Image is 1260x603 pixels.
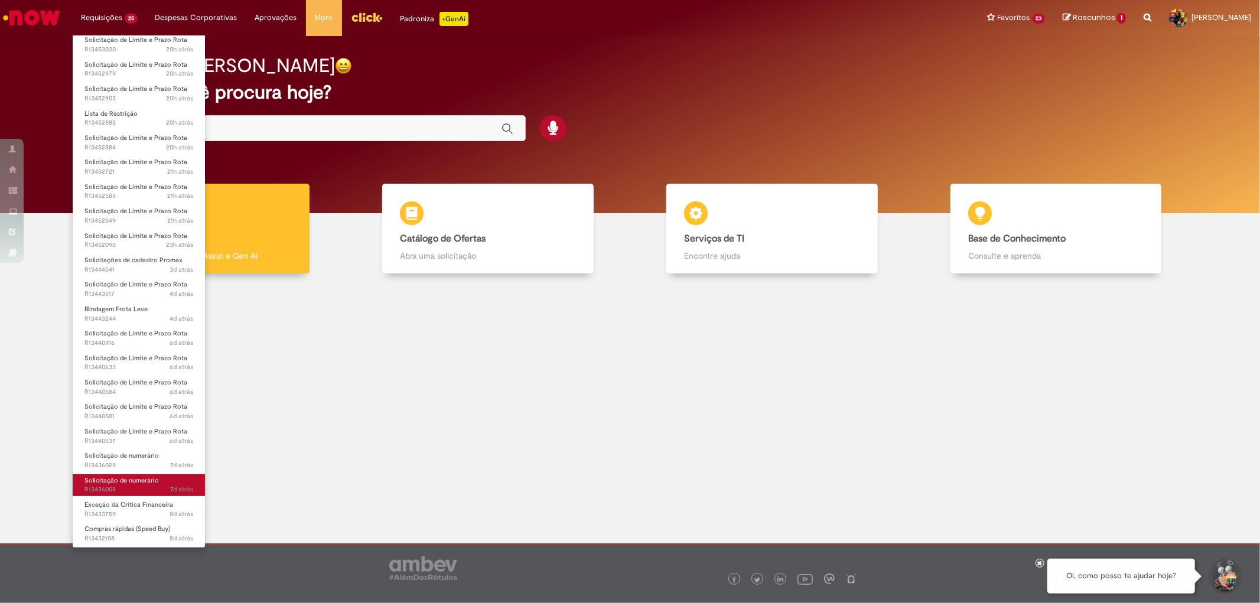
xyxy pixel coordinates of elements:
[84,329,187,338] span: Solicitação de Limite e Prazo Rota
[73,107,205,129] a: Aberto R13452885 : Lista de Restrição
[170,436,193,445] span: 6d atrás
[125,14,138,24] span: 25
[166,45,193,54] span: 20h atrás
[170,265,193,274] span: 3d atrás
[84,412,193,421] span: R13440581
[84,524,170,533] span: Compras rápidas (Speed Buy)
[998,12,1030,24] span: Favoritos
[84,534,193,543] span: R13432108
[73,474,205,496] a: Aberto R13436008 : Solicitação de numerário
[84,240,193,250] span: R13452095
[170,289,193,298] span: 4d atrás
[167,216,193,225] time: 27/08/2025 13:50:48
[81,12,122,24] span: Requisições
[170,314,193,323] time: 25/08/2025 10:04:54
[84,60,187,69] span: Solicitação de Limite e Prazo Rota
[84,45,193,54] span: R13453030
[84,167,193,177] span: R13452721
[84,378,187,387] span: Solicitação de Limite e Prazo Rota
[84,232,187,240] span: Solicitação de Limite e Prazo Rota
[166,69,193,78] span: 20h atrás
[155,12,237,24] span: Despesas Corporativas
[170,363,193,371] time: 22/08/2025 15:57:08
[170,387,193,396] time: 22/08/2025 15:52:15
[109,82,1151,103] h2: O que você procura hoje?
[84,510,193,519] span: R13433759
[777,576,783,584] img: logo_footer_linkedin.png
[84,84,187,93] span: Solicitação de Limite e Prazo Rota
[84,289,193,299] span: R13443517
[73,254,205,276] a: Aberto R13444541 : Solicitações de cadastro Promax
[797,571,813,586] img: logo_footer_youtube.png
[170,338,193,347] span: 6d atrás
[170,387,193,396] span: 6d atrás
[1,6,62,30] img: ServiceNow
[1191,12,1251,22] span: [PERSON_NAME]
[255,12,297,24] span: Aprovações
[73,303,205,325] a: Aberto R13443244 : Blindagem Frota Leve
[170,510,193,519] time: 20/08/2025 17:11:04
[166,240,193,249] time: 27/08/2025 12:00:46
[170,461,193,470] span: 7d atrás
[335,57,352,74] img: happy-face.png
[84,461,193,470] span: R13436029
[400,250,575,262] p: Abra uma solicitação
[84,69,193,79] span: R13452979
[684,233,744,245] b: Serviços de TI
[84,500,173,509] span: Exceção da Crítica Financeira
[73,132,205,154] a: Aberto R13452884 : Solicitação de Limite e Prazo Rota
[73,327,205,349] a: Aberto R13440916 : Solicitação de Limite e Prazo Rota
[401,12,468,26] div: Padroniza
[754,577,760,583] img: logo_footer_twitter.png
[389,556,457,580] img: logo_footer_ambev_rotulo_gray.png
[84,109,138,118] span: Lista de Restrição
[170,534,193,543] time: 20/08/2025 11:53:18
[84,182,187,191] span: Solicitação de Limite e Prazo Rota
[73,58,205,80] a: Aberto R13452979 : Solicitação de Limite e Prazo Rota
[73,83,205,105] a: Aberto R13452903 : Solicitação de Limite e Prazo Rota
[84,363,193,372] span: R13440633
[166,143,193,152] time: 27/08/2025 14:44:19
[84,158,187,167] span: Solicitação de Limite e Prazo Rota
[84,338,193,348] span: R13440916
[84,485,193,494] span: R13436008
[630,184,914,274] a: Serviços de TI Encontre ajuda
[846,573,857,584] img: logo_footer_naosei.png
[84,191,193,201] span: R13452585
[166,94,193,103] time: 27/08/2025 14:49:05
[84,35,187,44] span: Solicitação de Limite e Prazo Rota
[170,265,193,274] time: 25/08/2025 14:22:42
[84,94,193,103] span: R13452903
[84,354,187,363] span: Solicitação de Limite e Prazo Rota
[1073,12,1115,23] span: Rascunhos
[1117,13,1126,24] span: 1
[73,34,205,56] a: Aberto R13453030 : Solicitação de Limite e Prazo Rota
[684,250,859,262] p: Encontre ajuda
[84,143,193,152] span: R13452884
[84,305,148,314] span: Blindagem Frota Leve
[170,534,193,543] span: 8d atrás
[73,352,205,374] a: Aberto R13440633 : Solicitação de Limite e Prazo Rota
[170,485,193,494] span: 7d atrás
[84,118,193,128] span: R13452885
[84,427,187,436] span: Solicitação de Limite e Prazo Rota
[170,338,193,347] time: 22/08/2025 16:47:08
[170,412,193,421] time: 22/08/2025 15:50:09
[400,233,486,245] b: Catálogo de Ofertas
[73,425,205,447] a: Aberto R13440537 : Solicitação de Limite e Prazo Rota
[73,205,205,227] a: Aberto R13452549 : Solicitação de Limite e Prazo Rota
[62,184,346,274] a: Tirar dúvidas Tirar dúvidas com Lupi Assist e Gen Ai
[170,436,193,445] time: 22/08/2025 15:42:28
[167,191,193,200] span: 21h atrás
[167,216,193,225] span: 21h atrás
[84,280,187,289] span: Solicitação de Limite e Prazo Rota
[73,400,205,422] a: Aberto R13440581 : Solicitação de Limite e Prazo Rota
[170,510,193,519] span: 8d atrás
[84,314,193,324] span: R13443244
[1207,559,1242,594] button: Iniciar Conversa de Suporte
[73,181,205,203] a: Aberto R13452585 : Solicitação de Limite e Prazo Rota
[73,498,205,520] a: Aberto R13433759 : Exceção da Crítica Financeira
[73,156,205,178] a: Aberto R13452721 : Solicitação de Limite e Prazo Rota
[73,523,205,545] a: Aberto R13432108 : Compras rápidas (Speed Buy)
[439,12,468,26] p: +GenAi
